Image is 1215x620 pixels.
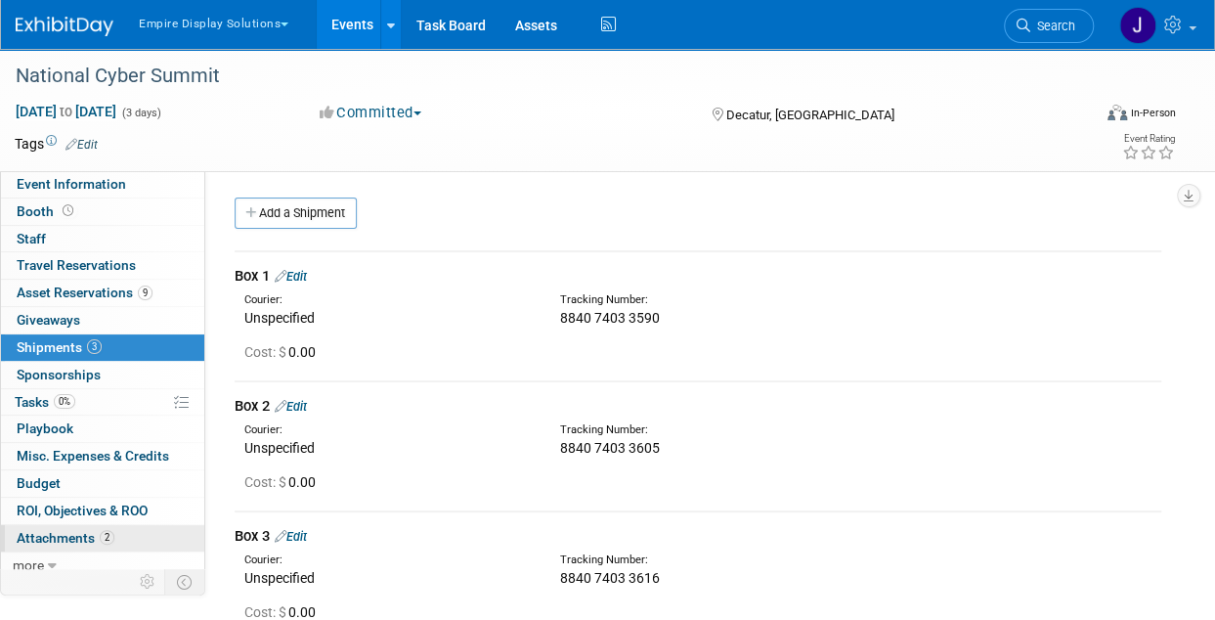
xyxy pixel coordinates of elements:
a: Staff [1,226,204,252]
span: Sponsorships [17,367,101,382]
span: to [57,104,75,119]
span: Misc. Expenses & Credits [17,448,169,464]
span: 8840 7403 3616 [560,570,660,586]
a: Asset Reservations9 [1,280,204,306]
div: Courier: [244,553,531,568]
a: Add a Shipment [235,198,357,229]
a: Budget [1,470,204,497]
a: Edit [275,269,307,284]
div: Event Format [1007,102,1176,131]
div: Courier: [244,292,531,308]
span: Cost: $ [244,604,288,620]
a: Edit [65,138,98,152]
button: Committed [313,103,429,123]
span: 0.00 [244,474,324,490]
div: Unspecified [244,438,531,458]
span: Budget [17,475,61,491]
span: Booth not reserved yet [59,203,77,218]
span: more [13,557,44,573]
span: 3 [87,339,102,354]
a: Edit [275,529,307,544]
a: Sponsorships [1,362,204,388]
a: Booth [1,199,204,225]
span: Staff [17,231,46,246]
img: ExhibitDay [16,17,113,36]
td: Tags [15,134,98,154]
a: Attachments2 [1,525,204,552]
a: Shipments3 [1,334,204,361]
div: Courier: [244,422,531,438]
a: Playbook [1,416,204,442]
span: Shipments [17,339,102,355]
td: Toggle Event Tabs [165,569,205,595]
div: Box 3 [235,526,1161,547]
div: Tracking Number: [560,553,925,568]
a: Misc. Expenses & Credits [1,443,204,469]
div: National Cyber Summit [9,59,1077,94]
span: 9 [138,286,152,300]
a: Search [1004,9,1094,43]
a: Tasks0% [1,389,204,416]
a: Edit [275,399,307,414]
span: Search [1030,19,1075,33]
img: Format-Inperson.png [1107,105,1127,120]
span: Asset Reservations [17,285,152,300]
span: Tasks [15,394,75,410]
span: ROI, Objectives & ROO [17,503,148,518]
a: Travel Reservations [1,252,204,279]
span: Decatur, [GEOGRAPHIC_DATA] [726,108,894,122]
div: Unspecified [244,308,531,328]
a: Giveaways [1,307,204,333]
span: Giveaways [17,312,80,328]
span: 2 [100,530,114,545]
div: Tracking Number: [560,422,925,438]
div: Tracking Number: [560,292,925,308]
span: Event Information [17,176,126,192]
img: Jessica Luyster [1119,7,1156,44]
span: 8840 7403 3605 [560,440,660,456]
span: Playbook [17,421,73,436]
a: more [1,553,204,579]
span: Booth [17,203,77,219]
span: Cost: $ [244,344,288,360]
div: Event Rating [1122,134,1175,144]
span: Cost: $ [244,474,288,490]
div: In-Person [1130,106,1176,120]
span: Travel Reservations [17,257,136,273]
div: Box 2 [235,396,1161,417]
div: Unspecified [244,568,531,588]
a: ROI, Objectives & ROO [1,498,204,524]
div: Box 1 [235,266,1161,287]
td: Personalize Event Tab Strip [131,569,165,595]
span: Attachments [17,530,114,546]
span: 0.00 [244,604,324,620]
span: [DATE] [DATE] [15,103,117,120]
span: 8840 7403 3590 [560,310,660,326]
span: 0.00 [244,344,324,360]
span: (3 days) [120,107,161,119]
a: Event Information [1,171,204,198]
span: 0% [54,394,75,409]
